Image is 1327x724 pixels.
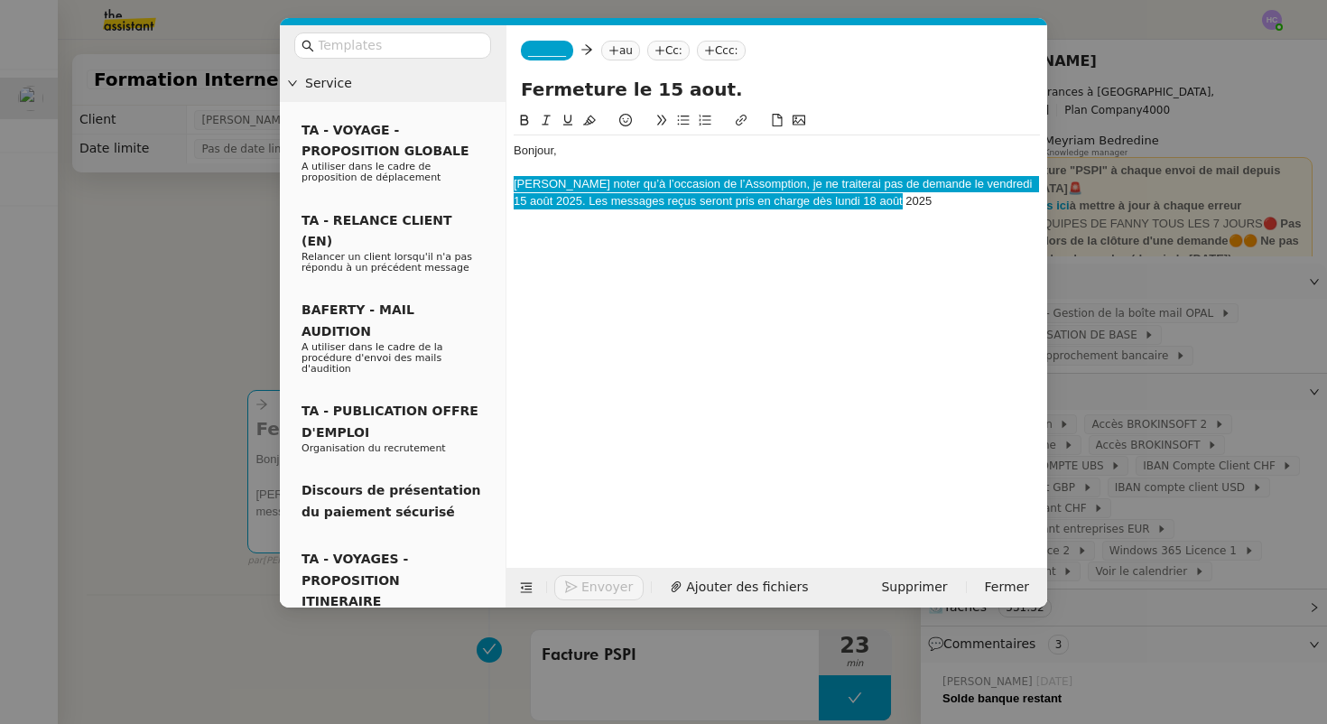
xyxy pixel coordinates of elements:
span: Ajouter des fichiers [686,577,808,598]
span: TA - VOYAGE - PROPOSITION GLOBALE [302,123,469,158]
span: Organisation du recrutement [302,442,446,454]
span: Service [305,73,498,94]
span: Supprimer [881,577,947,598]
nz-tag: Ccc: [697,41,746,60]
input: Subject [521,76,1033,103]
div: Bonjour, [514,143,1040,159]
span: Fermer [985,577,1029,598]
button: Supprimer [870,575,958,600]
button: Envoyer [554,575,644,600]
div: [PERSON_NAME] noter qu’à l’occasion de l’Assomption, je ne traiterai pas de demande le vendredi 1... [514,176,1040,209]
span: BAFERTY - MAIL AUDITION [302,302,414,338]
span: _______ [528,44,566,57]
span: TA - RELANCE CLIENT (EN) [302,213,452,248]
span: TA - PUBLICATION OFFRE D'EMPLOI [302,404,478,439]
div: Service [280,66,506,101]
span: A utiliser dans le cadre de la procédure d'envoi des mails d'audition [302,341,443,375]
span: A utiliser dans le cadre de proposition de déplacement [302,161,441,183]
span: Relancer un client lorsqu'il n'a pas répondu à un précédent message [302,251,472,274]
button: Ajouter des fichiers [659,575,819,600]
button: Fermer [974,575,1040,600]
span: Discours de présentation du paiement sécurisé [302,483,481,518]
nz-tag: Cc: [647,41,690,60]
nz-tag: au [601,41,640,60]
input: Templates [318,35,480,56]
span: TA - VOYAGES - PROPOSITION ITINERAIRE [302,552,408,608]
